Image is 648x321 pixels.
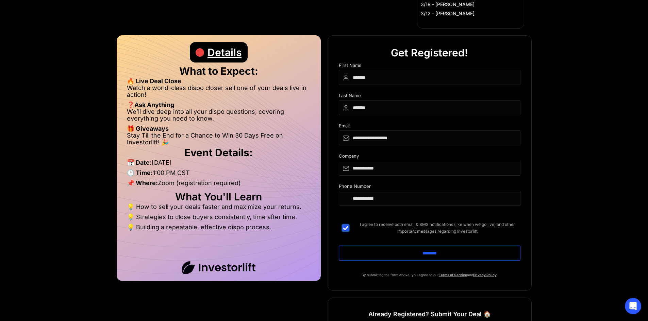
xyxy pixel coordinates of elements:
div: First Name [339,63,520,70]
li: 💡 Strategies to close buyers consistently, time after time. [127,214,311,224]
strong: Event Details: [184,146,253,159]
a: Privacy Policy [473,273,497,277]
a: Terms of Service [439,273,467,277]
strong: 🕒 Time: [127,169,153,176]
div: Company [339,154,520,161]
p: By submitting the form above, you agree to our and . [339,271,520,278]
h2: What You'll Learn [127,193,311,200]
li: 💡 Building a repeatable, effective dispo process. [127,224,311,231]
h1: Already Registered? Submit Your Deal 🏠 [368,308,491,320]
strong: 🎁 Giveaways [127,125,169,132]
li: Watch a world-class dispo closer sell one of your deals live in action! [127,85,311,102]
strong: ❓Ask Anything [127,101,174,108]
div: Get Registered! [391,42,468,63]
strong: 📅 Date: [127,159,152,166]
li: [DATE] [127,159,311,170]
div: Open Intercom Messenger [625,298,641,314]
div: Last Name [339,93,520,100]
strong: 🔥 Live Deal Close [127,77,181,85]
li: Stay Till the End for a Chance to Win 30 Days Free on Investorlift! 🎉 [127,132,311,146]
div: Email [339,123,520,130]
span: I agree to receive both email & SMS notifications (like when we go live) and other important mess... [354,221,520,235]
li: 💡 How to sell your deals faster and maximize your returns. [127,203,311,214]
div: Phone Number [339,184,520,191]
li: Zoom (registration required) [127,180,311,190]
li: We’ll dive deep into all your dispo questions, covering everything you need to know. [127,108,311,125]
div: Details [207,42,242,63]
strong: What to Expect: [179,65,258,77]
li: 1:00 PM CST [127,170,311,180]
form: DIspo Day Main Form [339,63,520,271]
strong: 📌 Where: [127,179,158,186]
